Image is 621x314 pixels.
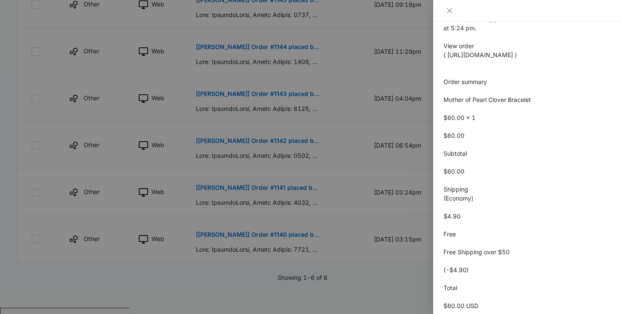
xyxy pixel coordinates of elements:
[32,50,76,56] div: Domain Overview
[22,22,94,29] div: Domain: [DOMAIN_NAME]
[443,248,510,256] span: Free Shipping over $50
[443,42,474,49] span: View order
[443,78,487,85] span: Order summary
[443,212,461,220] span: $4.90
[24,14,42,20] div: v 4.0.25
[443,114,475,121] span: $60.00 × 1
[85,49,92,56] img: tab_keywords_by_traffic_grey.svg
[23,49,30,56] img: tab_domain_overview_orange.svg
[443,186,468,193] span: Shipping
[443,7,455,15] button: Close
[443,24,476,32] span: at 5:24 pm.
[443,195,473,202] span: (Economy)
[443,132,464,139] span: $60.00
[443,266,469,273] span: (-$4.90)
[94,50,144,56] div: Keywords by Traffic
[443,51,517,58] span: ( [URL][DOMAIN_NAME] )
[14,22,20,29] img: website_grey.svg
[14,14,20,20] img: logo_orange.svg
[443,96,531,103] span: Mother of Pearl Clover Bracelet
[443,230,456,238] span: Free
[443,168,464,175] span: $60.00
[443,302,478,309] span: $60.00 USD
[446,7,453,14] span: close
[443,150,467,157] span: Subtotal
[443,284,457,291] span: Total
